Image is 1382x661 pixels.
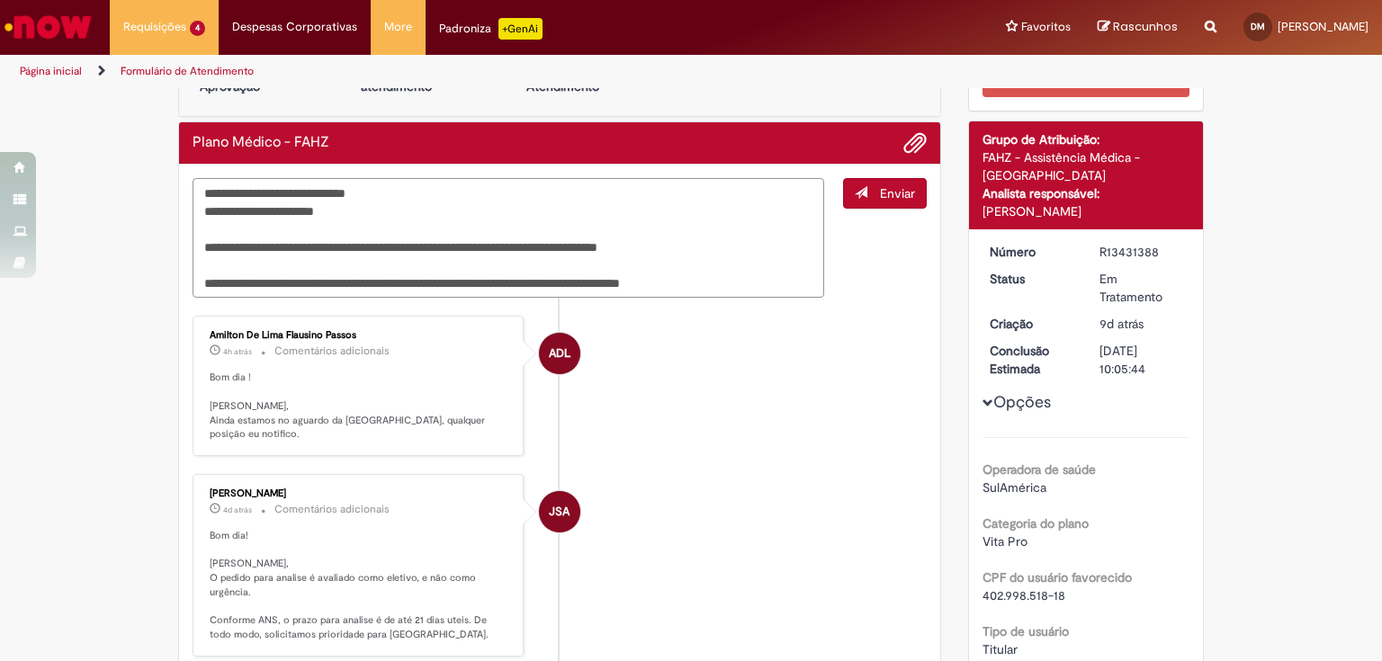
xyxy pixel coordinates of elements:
a: Rascunhos [1098,19,1178,36]
span: Titular [983,641,1018,657]
textarea: Digite sua mensagem aqui... [193,178,824,299]
img: ServiceNow [2,9,94,45]
span: More [384,18,412,36]
p: Bom dia! [PERSON_NAME], O pedido para analise é avaliado como eletivo, e não como urgência. Confo... [210,529,509,642]
div: Padroniza [439,18,543,40]
span: Vita Pro [983,533,1028,549]
span: 402.998.518-18 [983,587,1065,603]
span: Requisições [123,18,186,36]
dt: Status [976,270,1087,288]
button: Adicionar anexos [903,131,927,155]
div: [PERSON_NAME] [983,202,1190,220]
div: 20/08/2025 10:05:39 [1099,315,1183,333]
span: Rascunhos [1113,18,1178,35]
dt: Criação [976,315,1087,333]
div: Analista responsável: [983,184,1190,202]
div: [PERSON_NAME] [210,488,509,499]
div: FAHZ - Assistência Médica - [GEOGRAPHIC_DATA] [983,148,1190,184]
span: 9d atrás [1099,316,1144,332]
h2: Plano Médico - FAHZ Histórico de tíquete [193,135,329,151]
div: R13431388 [1099,243,1183,261]
ul: Trilhas de página [13,55,908,88]
dt: Conclusão Estimada [976,342,1087,378]
div: [DATE] 10:05:44 [1099,342,1183,378]
span: Despesas Corporativas [232,18,357,36]
div: Em Tratamento [1099,270,1183,306]
span: [PERSON_NAME] [1278,19,1369,34]
span: 4h atrás [223,346,252,357]
button: Enviar [843,178,927,209]
dt: Número [976,243,1087,261]
div: Grupo de Atribuição: [983,130,1190,148]
b: Categoria do plano [983,515,1089,531]
time: 25/08/2025 12:37:36 [223,505,252,515]
small: Comentários adicionais [274,502,390,517]
small: Comentários adicionais [274,344,390,359]
div: Amilton De Lima Flausino Passos [539,333,580,374]
span: 4d atrás [223,505,252,515]
span: DM [1251,21,1265,32]
b: Operadora de saúde [983,461,1096,478]
p: Bom dia ! [PERSON_NAME], Ainda estamos no aguardo da [GEOGRAPHIC_DATA], qualquer posição eu notif... [210,371,509,442]
p: +GenAi [498,18,543,40]
span: SulAmérica [983,479,1046,496]
b: CPF do usuário favorecido [983,569,1132,585]
span: JSA [549,490,570,533]
time: 28/08/2025 10:49:02 [223,346,252,357]
time: 20/08/2025 10:05:39 [1099,316,1144,332]
div: Josiane Souza Araujo [539,491,580,532]
span: 4 [190,21,205,36]
span: ADL [549,332,570,375]
span: Enviar [880,185,915,201]
b: Tipo de usuário [983,623,1069,639]
span: Favoritos [1021,18,1071,36]
a: Página inicial [20,64,82,78]
div: Amilton De Lima Flausino Passos [210,330,509,341]
a: Formulário de Atendimento [121,64,254,78]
